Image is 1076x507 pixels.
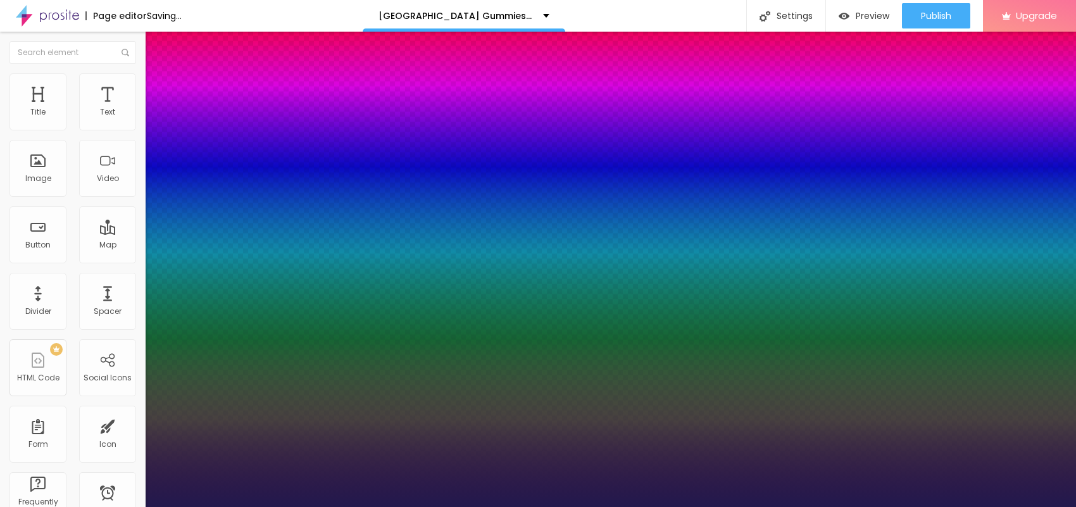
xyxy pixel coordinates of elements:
[902,3,970,28] button: Publish
[839,11,849,22] img: view-1.svg
[17,373,59,382] div: HTML Code
[94,307,122,316] div: Spacer
[25,174,51,183] div: Image
[826,3,902,28] button: Preview
[122,49,129,56] img: Icone
[85,11,147,20] div: Page editor
[97,174,119,183] div: Video
[1016,10,1057,21] span: Upgrade
[9,41,136,64] input: Search element
[147,11,182,20] div: Saving...
[25,307,51,316] div: Divider
[25,241,51,249] div: Button
[99,440,116,449] div: Icon
[84,373,132,382] div: Social Icons
[30,108,46,116] div: Title
[856,11,889,21] span: Preview
[921,11,951,21] span: Publish
[100,108,115,116] div: Text
[99,241,116,249] div: Map
[28,440,48,449] div: Form
[378,11,534,20] p: [GEOGRAPHIC_DATA] Gummies [GEOGRAPHIC_DATA]
[760,11,770,22] img: Icone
